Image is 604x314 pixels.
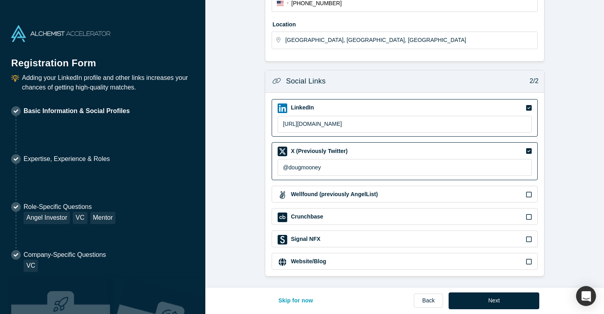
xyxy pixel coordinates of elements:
img: Alchemist Accelerator Logo [11,25,110,42]
img: X (Previously Twitter) icon [278,147,287,156]
button: Next [449,292,539,309]
p: Basic Information & Social Profiles [24,106,130,116]
label: Wellfound (previously AngelList) [290,190,378,199]
p: Expertise, Experience & Roles [24,154,110,164]
div: Angel Investor [24,212,70,224]
div: LinkedIn iconLinkedIn [272,99,538,137]
h1: Registration Form [11,48,194,70]
p: Company-Specific Questions [24,250,106,260]
img: Wellfound (previously AngelList) icon [278,190,287,200]
label: Website/Blog [290,257,326,266]
img: Signal NFX icon [278,235,287,244]
div: Crunchbase iconCrunchbase [272,208,538,225]
p: Role-Specific Questions [24,202,115,212]
div: X (Previously Twitter) iconX (Previously Twitter) [272,142,538,180]
div: VC [24,260,38,272]
input: Enter a location [285,32,537,49]
div: VC [73,212,87,224]
div: Mentor [90,212,116,224]
label: Crunchbase [290,213,323,221]
button: Skip for now [270,292,322,309]
h3: Social Links [286,76,326,87]
p: 2/2 [525,76,538,86]
a: Back [414,294,443,308]
div: Signal NFX iconSignal NFX [272,231,538,247]
img: Website/Blog icon [278,257,287,267]
label: LinkedIn [290,103,314,112]
div: Website/Blog iconWebsite/Blog [272,253,538,270]
label: Signal NFX [290,235,320,243]
img: LinkedIn icon [278,103,287,113]
label: X (Previously Twitter) [290,147,348,155]
label: Location [272,18,538,29]
div: Wellfound (previously AngelList) iconWellfound (previously AngelList) [272,186,538,203]
p: Adding your LinkedIn profile and other links increases your chances of getting high-quality matches. [22,73,194,92]
img: Crunchbase icon [278,213,287,222]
